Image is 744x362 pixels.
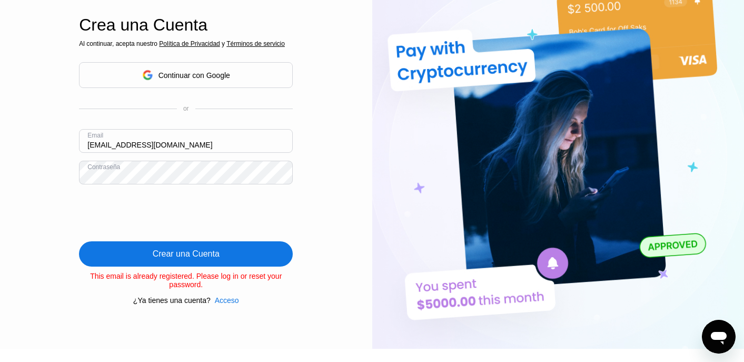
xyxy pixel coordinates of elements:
[215,296,239,305] div: Acceso
[226,40,285,47] span: Términos de servicio
[159,40,220,47] span: Política de Privacidad
[79,40,293,47] div: Al continuar, acepta nuestro
[79,192,239,233] iframe: reCAPTCHA
[153,249,220,259] div: Crear una Cuenta
[220,40,226,47] span: y
[183,105,189,112] div: or
[79,62,293,88] div: Continuar con Google
[158,71,230,80] div: Continuar con Google
[87,132,103,139] div: Email
[211,296,239,305] div: Acceso
[79,272,293,289] div: This email is already registered. Please log in or reset your password.
[79,241,293,267] div: Crear una Cuenta
[702,320,736,354] iframe: Botón para iniciar la ventana de mensajería
[87,163,120,171] div: Contraseña
[133,296,211,305] div: ¿Ya tienes una cuenta?
[79,15,293,35] div: Crea una Cuenta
